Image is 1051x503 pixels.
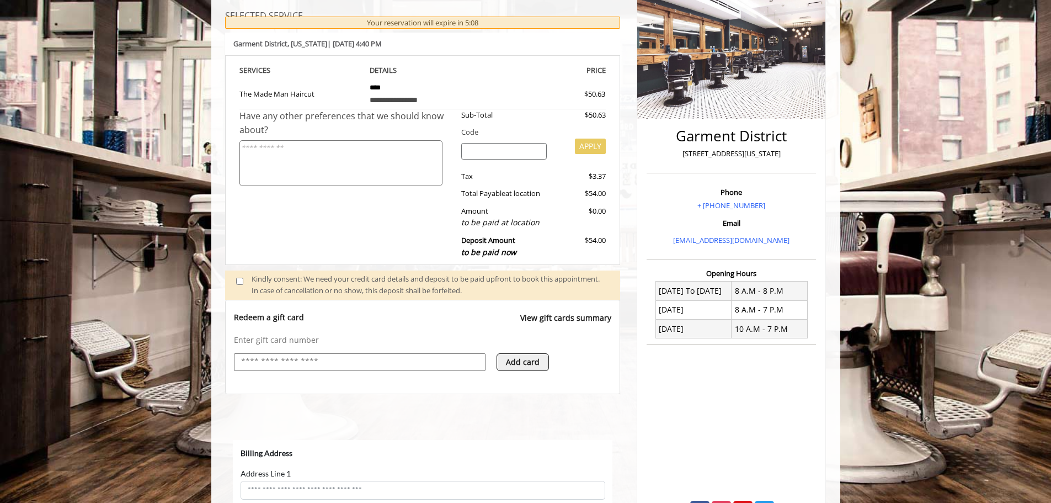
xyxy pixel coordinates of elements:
a: View gift cards summary [520,312,611,335]
div: $3.37 [555,171,606,182]
td: 8 A.M - 8 P.M [732,282,808,300]
label: Address Line 1 [8,29,58,38]
div: $0.00 [555,205,606,229]
td: [DATE] [655,320,732,338]
p: Redeem a gift card [234,312,304,323]
th: DETAILS [361,64,484,77]
td: 8 A.M - 7 P.M [732,300,808,319]
span: to be paid now [461,247,516,257]
th: PRICE [484,64,606,77]
button: Add card [497,353,549,371]
a: [EMAIL_ADDRESS][DOMAIN_NAME] [673,235,789,245]
td: [DATE] To [DATE] [655,282,732,300]
p: Enter gift card number [234,335,612,346]
b: Billing Address [8,8,60,18]
label: Country [8,225,40,234]
div: $54.00 [555,188,606,199]
th: SERVICE [239,64,362,77]
h3: SELECTED SERVICE [225,12,621,22]
button: APPLY [575,139,606,154]
div: Code [453,126,606,138]
div: Tax [453,171,555,182]
div: $50.63 [555,109,606,121]
div: Sub-Total [453,109,555,121]
a: + [PHONE_NUMBER] [697,200,765,210]
div: Amount [453,205,555,229]
div: $54.00 [555,235,606,258]
span: , [US_STATE] [287,39,327,49]
b: Garment District | [DATE] 4:40 PM [233,39,382,49]
h3: Opening Hours [647,269,816,277]
td: 10 A.M - 7 P.M [732,320,808,338]
label: State [8,146,25,156]
h3: Phone [649,188,813,196]
label: Address Line 2 [8,68,58,77]
button: Submit [339,264,373,281]
h3: Email [649,219,813,227]
div: Kindly consent: We need your credit card details and deposit to be paid upfront to book this appo... [252,273,609,296]
div: Total Payable [453,188,555,199]
label: Zip Code [8,186,42,195]
span: S [266,65,270,75]
select: States List [8,158,372,177]
p: [STREET_ADDRESS][US_STATE] [649,148,813,160]
div: to be paid at location [461,216,547,229]
span: at location [505,188,540,198]
div: Your reservation will expire in 5:08 [225,17,621,29]
div: Have any other preferences that we should know about? [239,109,454,137]
td: The Made Man Haircut [239,77,362,109]
div: $50.63 [545,88,605,100]
td: [DATE] [655,300,732,319]
label: City [8,107,22,117]
h2: Garment District [649,128,813,144]
b: Deposit Amount [461,235,516,257]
